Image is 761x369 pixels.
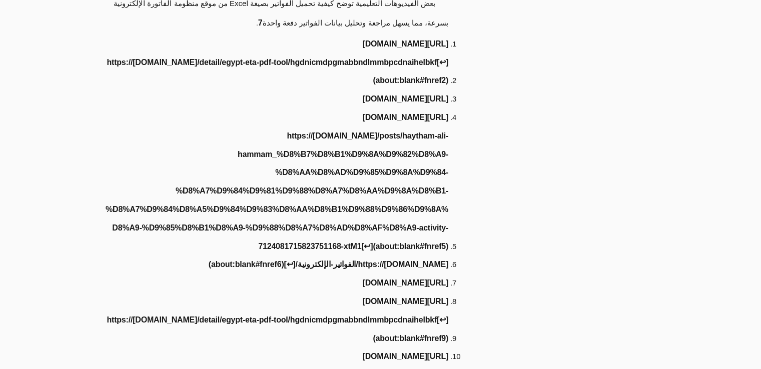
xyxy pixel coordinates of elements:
[101,311,448,348] a: https://[DOMAIN_NAME]/detail/egypt-eta-pdf-tool/hgdnicmdpgmabbndlmmbpcdnaihelbkf[↩︎](about:blank#...
[101,127,448,256] a: https://[DOMAIN_NAME]/posts/haytham-ali-hammam_%D8%B7%D8%B1%D9%8A%D9%82%D8%A9-%D8%AA%D8%AD%D9%85%...
[362,35,448,53] a: [URL][DOMAIN_NAME]
[209,255,448,274] a: https://[DOMAIN_NAME]/الفواتير-الإلكترونية/[↩︎](about:blank#fnref6)
[362,108,448,127] a: [URL][DOMAIN_NAME]
[362,274,448,292] a: [URL][DOMAIN_NAME]
[362,347,448,366] a: [URL][DOMAIN_NAME]
[101,53,448,90] a: https://[DOMAIN_NAME]/detail/egypt-eta-pdf-tool/hgdnicmdpgmabbndlmmbpcdnaihelbkf[↩︎](about:blank#...
[362,90,448,108] a: [URL][DOMAIN_NAME]
[258,14,263,32] a: 7
[362,292,448,311] a: [URL][DOMAIN_NAME]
